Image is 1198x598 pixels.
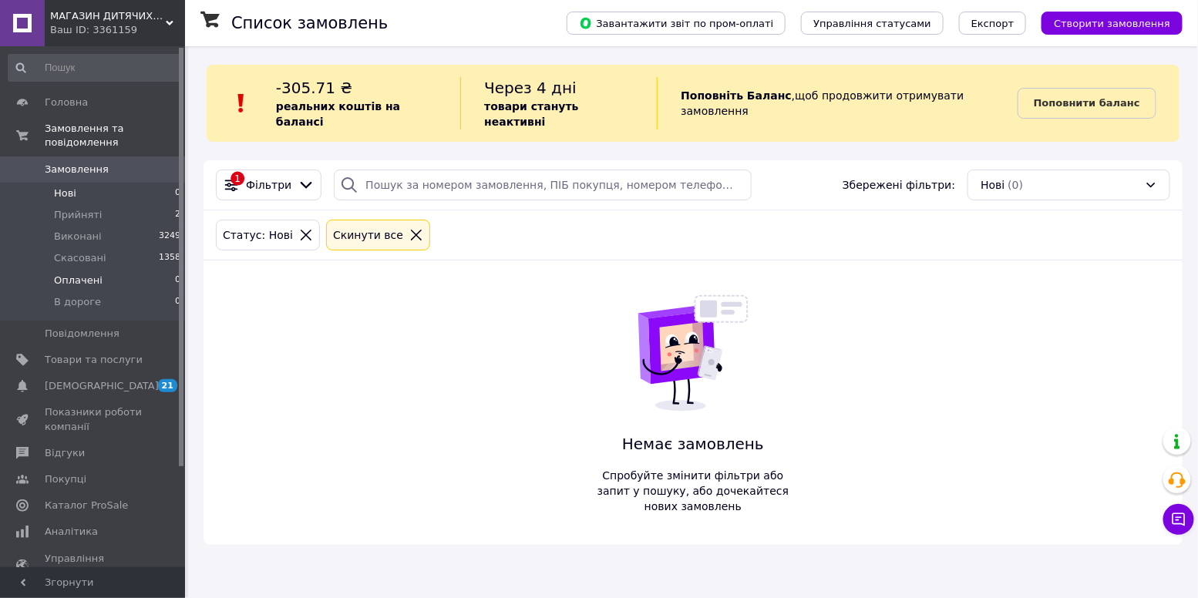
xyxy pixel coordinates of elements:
span: В дороге [54,295,101,309]
a: Створити замовлення [1026,16,1183,29]
span: (0) [1008,179,1024,191]
span: Завантажити звіт по пром-оплаті [579,16,773,30]
div: Ваш ID: 3361159 [50,23,185,37]
span: Фільтри [246,177,291,193]
b: реальних коштів на балансі [276,100,400,128]
span: Товари та послуги [45,353,143,367]
div: Cкинути все [330,227,406,244]
span: 1358 [159,251,180,265]
span: Каталог ProSale [45,499,128,512]
span: Повідомлення [45,327,119,341]
span: Через 4 дні [484,79,577,97]
button: Управління статусами [801,12,944,35]
img: :exclamation: [230,92,253,115]
span: Прийняті [54,208,102,222]
span: Аналітика [45,525,98,539]
span: 2 [175,208,180,222]
span: Немає замовлень [591,433,795,455]
span: Виконані [54,230,102,244]
span: 3249 [159,230,180,244]
span: Відгуки [45,446,85,460]
span: Замовлення [45,163,109,176]
span: Збережені фільтри: [843,177,955,193]
div: , щоб продовжити отримувати замовлення [657,77,1018,129]
span: Нові [981,177,1005,193]
span: Показники роботи компанії [45,405,143,433]
span: Скасовані [54,251,106,265]
input: Пошук [8,54,182,82]
button: Експорт [959,12,1027,35]
span: 21 [158,379,177,392]
span: Покупці [45,472,86,486]
button: Завантажити звіт по пром-оплаті [567,12,786,35]
span: Управління сайтом [45,552,143,580]
span: 0 [175,295,180,309]
span: Управління статусами [813,18,931,29]
span: Оплачені [54,274,103,287]
span: -305.71 ₴ [276,79,352,97]
span: Створити замовлення [1054,18,1170,29]
span: Замовлення та повідомлення [45,122,185,149]
span: МАГАЗИН ДИТЯЧИХ ІГОР ТА КОНСТРУКТОРІВ [50,9,166,23]
b: Поповніть Баланс [681,89,792,102]
span: 0 [175,186,180,200]
span: Спробуйте змінити фільтри або запит у пошуку, або дочекайтеся нових замовлень [591,468,795,514]
h1: Список замовлень [231,14,388,32]
button: Чат з покупцем [1163,504,1194,535]
div: Статус: Нові [220,227,296,244]
a: Поповнити баланс [1018,88,1156,119]
b: Поповнити баланс [1034,97,1140,109]
span: Нові [54,186,76,200]
span: Головна [45,96,88,109]
button: Створити замовлення [1042,12,1183,35]
input: Пошук за номером замовлення, ПІБ покупця, номером телефону, Email, номером накладної [334,170,751,200]
span: Експорт [971,18,1015,29]
span: [DEMOGRAPHIC_DATA] [45,379,159,393]
span: 0 [175,274,180,287]
b: товари стануть неактивні [484,100,578,128]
